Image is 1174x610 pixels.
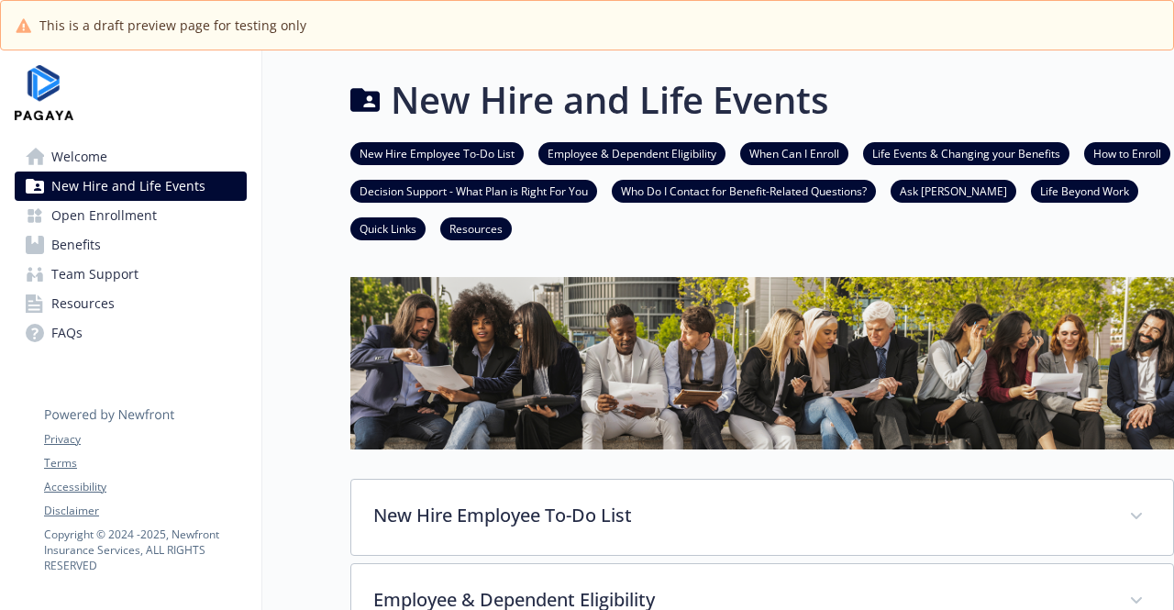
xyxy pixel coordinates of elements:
[740,144,848,161] a: When Can I Enroll
[15,230,247,260] a: Benefits
[15,260,247,289] a: Team Support
[15,318,247,348] a: FAQs
[863,144,1069,161] a: Life Events & Changing your Benefits
[350,144,524,161] a: New Hire Employee To-Do List
[612,182,876,199] a: Who Do I Contact for Benefit-Related Questions?
[15,289,247,318] a: Resources
[51,201,157,230] span: Open Enrollment
[538,144,725,161] a: Employee & Dependent Eligibility
[1084,144,1170,161] a: How to Enroll
[44,431,246,448] a: Privacy
[15,142,247,172] a: Welcome
[44,479,246,495] a: Accessibility
[44,455,246,471] a: Terms
[440,219,512,237] a: Resources
[391,72,828,128] h1: New Hire and Life Events
[51,318,83,348] span: FAQs
[350,182,597,199] a: Decision Support - What Plan is Right For You
[51,289,115,318] span: Resources
[39,16,306,35] span: This is a draft preview page for testing only
[15,201,247,230] a: Open Enrollment
[51,260,138,289] span: Team Support
[350,219,426,237] a: Quick Links
[15,172,247,201] a: New Hire and Life Events
[891,182,1016,199] a: Ask [PERSON_NAME]
[51,172,205,201] span: New Hire and Life Events
[44,527,246,573] p: Copyright © 2024 - 2025 , Newfront Insurance Services, ALL RIGHTS RESERVED
[351,480,1173,555] div: New Hire Employee To-Do List
[1031,182,1138,199] a: Life Beyond Work
[51,142,107,172] span: Welcome
[51,230,101,260] span: Benefits
[44,503,246,519] a: Disclaimer
[373,502,1107,529] p: New Hire Employee To-Do List
[350,277,1174,449] img: new hire page banner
